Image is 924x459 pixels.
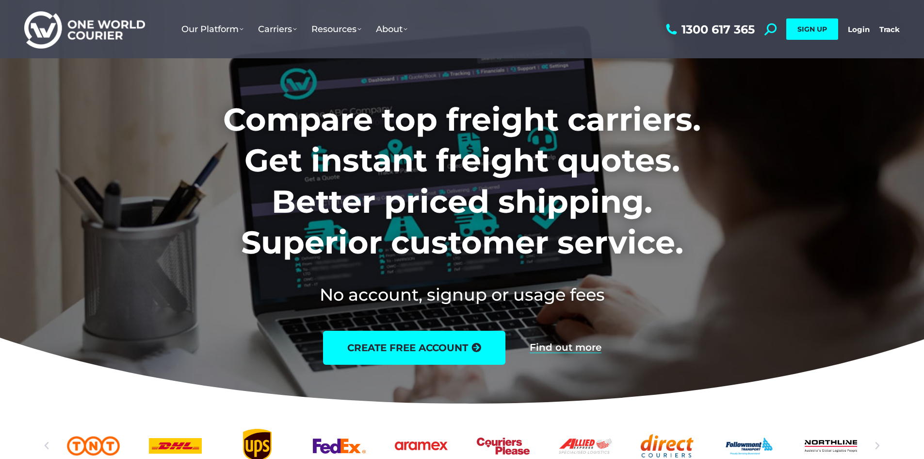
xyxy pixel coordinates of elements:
span: About [376,24,407,34]
a: SIGN UP [786,18,838,40]
a: Track [879,25,900,34]
span: SIGN UP [797,25,827,34]
a: create free account [323,331,505,365]
span: Resources [311,24,361,34]
span: Carriers [258,24,297,34]
img: One World Courier [24,10,145,49]
a: 1300 617 365 [664,23,755,35]
a: Resources [304,14,369,44]
a: Find out more [530,342,601,353]
h1: Compare top freight carriers. Get instant freight quotes. Better priced shipping. Superior custom... [159,99,765,263]
h2: No account, signup or usage fees [159,283,765,306]
a: Login [848,25,870,34]
a: Our Platform [174,14,251,44]
a: Carriers [251,14,304,44]
span: Our Platform [181,24,243,34]
a: About [369,14,415,44]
